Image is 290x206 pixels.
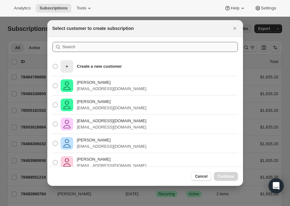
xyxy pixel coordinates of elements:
[77,143,146,150] p: [EMAIL_ADDRESS][DOMAIN_NAME]
[230,24,239,33] button: Close
[14,6,31,11] span: Analytics
[73,4,96,13] button: Tools
[77,99,146,105] p: [PERSON_NAME]
[77,105,146,111] p: [EMAIL_ADDRESS][DOMAIN_NAME]
[77,79,146,86] p: [PERSON_NAME]
[77,137,146,143] p: [PERSON_NAME]
[269,178,284,193] div: Open Intercom Messenger
[261,6,276,11] span: Settings
[76,6,86,11] span: Tools
[77,63,122,70] p: Create a new customer
[77,86,146,92] p: [EMAIL_ADDRESS][DOMAIN_NAME]
[77,163,146,169] p: [EMAIL_ADDRESS][DOMAIN_NAME]
[231,6,239,11] span: Help
[77,118,146,124] p: [EMAIL_ADDRESS][DOMAIN_NAME]
[39,6,68,11] span: Subscriptions
[195,174,207,179] span: Cancel
[36,4,71,13] button: Subscriptions
[221,4,249,13] button: Help
[251,4,280,13] button: Settings
[62,42,238,52] input: Search
[10,4,34,13] button: Analytics
[77,156,146,163] p: [PERSON_NAME]
[52,25,134,31] h2: Select customer to create subscription
[191,172,211,181] button: Cancel
[77,124,146,130] p: [EMAIL_ADDRESS][DOMAIN_NAME]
